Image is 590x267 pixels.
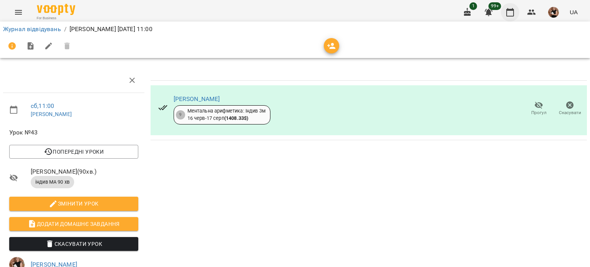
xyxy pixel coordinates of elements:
[31,111,72,117] a: [PERSON_NAME]
[187,108,265,122] div: Ментальна арифметика: Індив 3м 16 черв - 17 серп
[489,2,501,10] span: 99+
[9,145,138,159] button: Попередні уроки
[567,5,581,19] button: UA
[469,2,477,10] span: 1
[3,25,61,33] a: Журнал відвідувань
[37,16,75,21] span: For Business
[37,4,75,15] img: Voopty Logo
[548,7,559,18] img: 5944c1aeb726a5a997002a54cb6a01a3.jpg
[570,8,578,16] span: UA
[176,110,185,119] div: 9
[523,98,554,119] button: Прогул
[31,167,138,176] span: [PERSON_NAME] ( 90 хв. )
[15,239,132,249] span: Скасувати Урок
[70,25,152,34] p: [PERSON_NAME] [DATE] 11:00
[3,25,587,34] nav: breadcrumb
[64,25,66,34] li: /
[174,95,220,103] a: [PERSON_NAME]
[9,197,138,211] button: Змінити урок
[31,179,74,186] span: індив МА 90 хв
[15,219,132,229] span: Додати домашнє завдання
[31,102,54,109] a: сб , 11:00
[9,128,138,137] span: Урок №43
[9,217,138,231] button: Додати домашнє завдання
[9,237,138,251] button: Скасувати Урок
[15,147,132,156] span: Попередні уроки
[559,109,581,116] span: Скасувати
[15,199,132,208] span: Змінити урок
[531,109,547,116] span: Прогул
[554,98,585,119] button: Скасувати
[224,115,249,121] b: ( 1408.33 $ )
[9,3,28,22] button: Menu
